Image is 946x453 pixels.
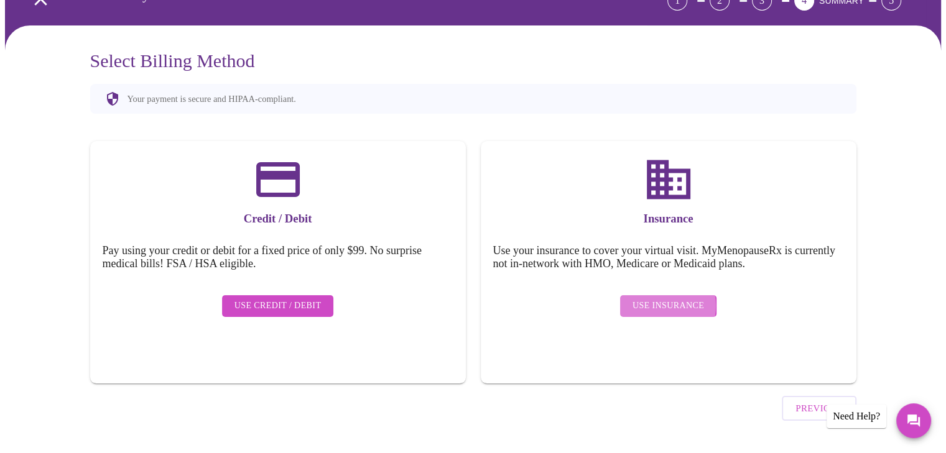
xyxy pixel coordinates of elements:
[493,244,844,270] h5: Use your insurance to cover your virtual visit. MyMenopauseRx is currently not in-network with HM...
[795,400,842,416] span: Previous
[234,298,322,314] span: Use Credit / Debit
[128,94,296,104] p: Your payment is secure and HIPAA-compliant.
[103,244,453,270] h5: Pay using your credit or debit for a fixed price of only $99. No surprise medical bills! FSA / HS...
[90,50,856,71] h3: Select Billing Method
[620,295,716,317] button: Use Insurance
[493,212,844,226] h3: Insurance
[827,405,886,428] div: Need Help?
[633,298,704,314] span: Use Insurance
[103,212,453,226] h3: Credit / Debit
[782,396,856,421] button: Previous
[896,403,931,438] button: Messages
[222,295,334,317] button: Use Credit / Debit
